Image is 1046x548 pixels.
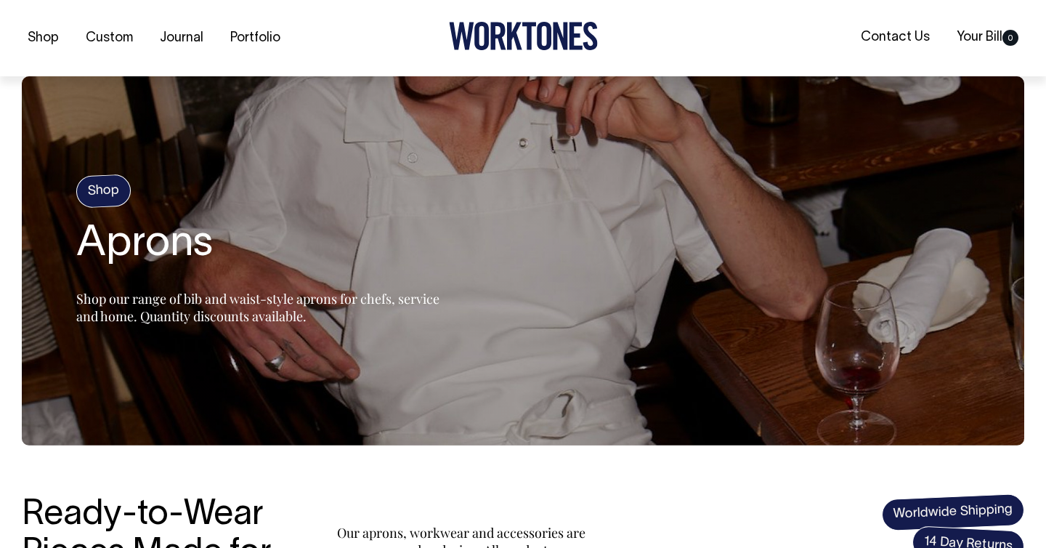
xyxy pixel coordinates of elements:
[76,222,439,268] h2: Aprons
[855,25,936,49] a: Contact Us
[76,290,439,325] span: Shop our range of bib and waist-style aprons for chefs, service and home. Quantity discounts avai...
[224,26,286,50] a: Portfolio
[76,174,131,208] h4: Shop
[80,26,139,50] a: Custom
[154,26,209,50] a: Journal
[951,25,1024,49] a: Your Bill0
[1002,30,1018,46] span: 0
[22,26,65,50] a: Shop
[881,493,1025,531] span: Worldwide Shipping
